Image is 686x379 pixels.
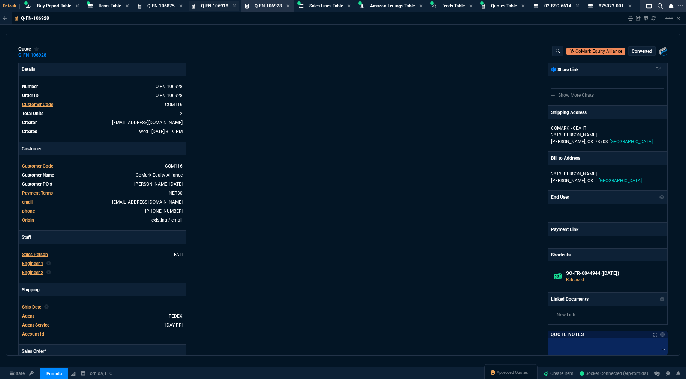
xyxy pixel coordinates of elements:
[22,260,183,267] tr: undefined
[151,217,183,223] span: existing / email
[139,129,183,134] span: 2025-09-17T15:19:08.815Z
[22,181,52,187] span: Customer PO #
[112,199,183,205] a: [EMAIL_ADDRESS][DOMAIN_NAME]
[180,111,183,116] span: 2
[22,129,37,134] span: Created
[22,269,183,276] tr: undefined
[666,1,676,10] nx-icon: Close Workbench
[255,3,282,9] span: Q-FN-106928
[541,368,577,379] a: Create Item
[551,109,587,116] p: Shipping Address
[491,3,517,9] span: Quotes Table
[551,331,584,337] p: Quote Notes
[19,63,186,76] p: Details
[156,93,183,98] a: See Marketplace Order
[286,3,290,9] nx-icon: Close Tab
[655,1,666,10] nx-icon: Search
[3,4,20,9] span: Default
[22,111,43,116] span: Total Units
[22,162,183,170] tr: undefined
[548,249,667,261] p: Shortcuts
[22,163,53,169] span: Customer Code
[575,48,622,55] p: CoMark Equity Alliance
[165,102,183,107] a: COM116
[22,199,33,205] span: email
[551,155,580,162] p: Bill to Address
[610,139,653,144] span: [GEOGRAPHIC_DATA]
[566,276,661,283] p: Released
[165,163,183,169] span: COM116
[551,194,569,201] p: End User
[22,270,43,275] span: Engineer 2
[22,312,183,320] tr: undefined
[22,322,49,328] span: Agent Service
[551,226,578,233] p: Payment Link
[551,132,664,138] p: 2813 [PERSON_NAME]
[22,189,183,197] tr: undefined
[553,210,555,216] span: --
[22,216,183,224] tr: undefined
[665,14,674,23] mat-icon: Example home icon
[22,313,34,319] span: Agent
[179,3,183,9] nx-icon: Close Tab
[22,251,183,258] tr: undefined
[3,16,7,21] nx-icon: Back to Table
[7,370,27,377] a: Global State
[551,93,594,98] a: Show More Chats
[22,110,183,117] tr: undefined
[19,142,186,155] p: Customer
[521,3,525,9] nx-icon: Close Tab
[580,370,648,377] a: KtrTHysg-g64w90BAAGZ
[21,15,49,21] p: Q-FN-106928
[136,172,183,178] a: CoMark Equity Alliance
[442,3,465,9] span: feeds Table
[560,210,562,216] span: --
[19,345,186,358] p: Sales Order*
[169,313,183,319] a: FEDEX
[566,270,661,276] h6: SO-FR-0044944 ([DATE])
[551,66,578,73] p: Share Link
[551,296,589,303] p: Linked Documents
[22,172,54,178] span: Customer Name
[580,371,648,376] span: Socket Connected (erp-fornida)
[22,252,48,257] span: Sales Person
[22,101,183,108] tr: undefined
[19,283,186,296] p: Shipping
[112,120,183,125] span: tiny@fornida.com
[46,260,51,267] nx-icon: Clear selected rep
[22,331,44,337] span: Account Id
[587,139,593,144] span: OK
[76,3,79,9] nx-icon: Close Tab
[599,178,642,183] span: [GEOGRAPHIC_DATA]
[632,48,652,54] p: converted
[34,46,39,52] div: Add to Watchlist
[556,210,559,216] span: --
[643,1,655,10] nx-icon: Split Panels
[126,3,129,9] nx-icon: Close Tab
[147,3,175,9] span: Q-FN-106875
[18,55,46,56] a: Q-FN-106928
[22,119,183,126] tr: undefined
[595,178,597,183] span: --
[22,180,183,188] tr: undefined
[169,190,183,196] a: NET30
[576,3,579,9] nx-icon: Close Tab
[22,92,183,99] tr: See Marketplace Order
[551,125,623,132] p: COMARK - CEA IT
[22,120,37,125] span: Creator
[156,84,183,89] span: See Marketplace Order
[180,304,183,310] span: --
[22,171,183,179] tr: undefined
[347,3,351,9] nx-icon: Close Tab
[22,190,53,196] span: Payment Terms
[22,208,35,214] span: phone
[677,15,680,21] a: Hide Workbench
[551,139,586,144] span: [PERSON_NAME],
[46,269,51,276] nx-icon: Clear selected rep
[233,3,236,9] nx-icon: Close Tab
[22,93,39,98] span: Order ID
[497,370,528,376] span: Approved Quotes
[370,3,415,9] span: Amazon Listings Table
[27,370,36,377] a: API TOKEN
